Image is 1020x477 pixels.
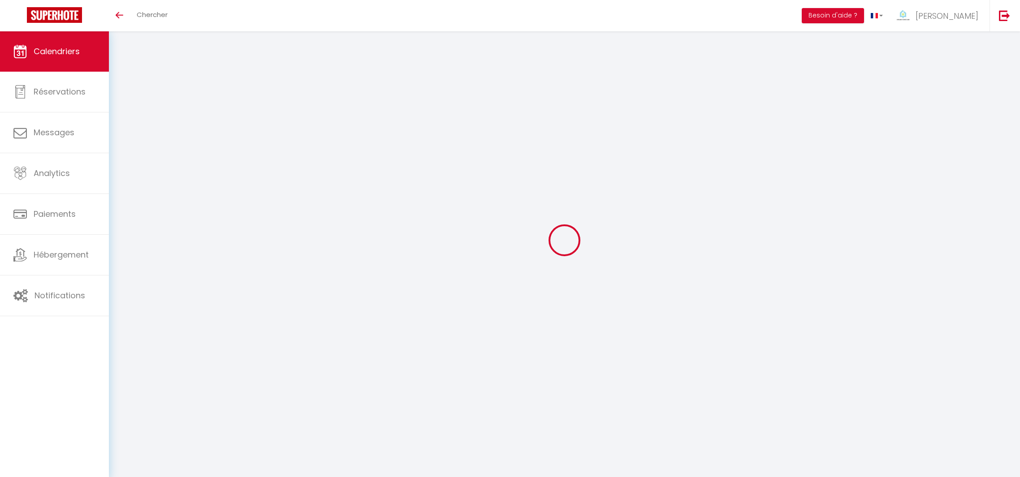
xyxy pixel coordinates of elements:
img: ... [896,8,910,25]
span: Réservations [34,86,86,97]
img: Super Booking [27,7,82,23]
span: Notifications [35,290,85,301]
span: [PERSON_NAME] [916,10,978,21]
span: Paiements [34,208,76,219]
span: Hébergement [34,249,89,260]
span: Messages [34,127,74,138]
button: Besoin d'aide ? [802,8,864,23]
img: logout [999,10,1010,21]
span: Chercher [137,10,168,19]
span: Calendriers [34,46,80,57]
span: Analytics [34,168,70,179]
